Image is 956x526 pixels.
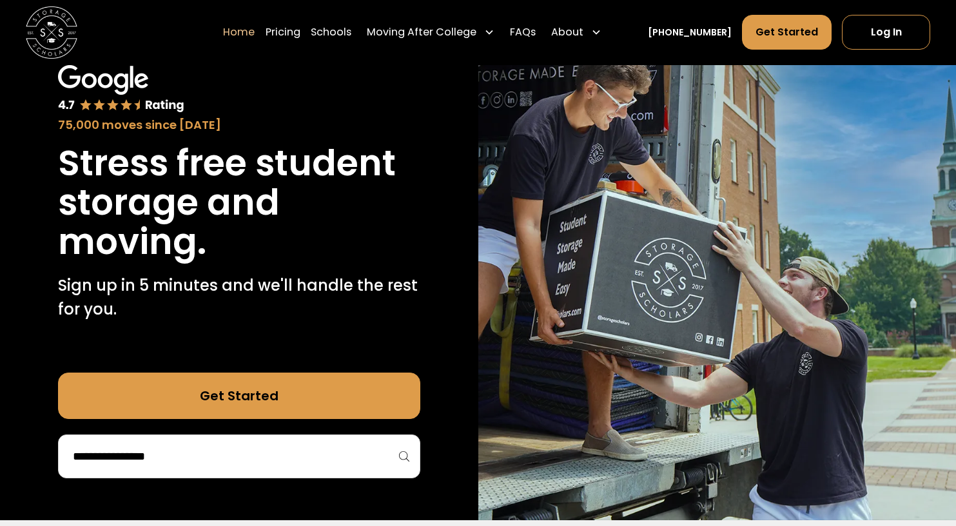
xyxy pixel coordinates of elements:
div: 75,000 moves since [DATE] [58,116,420,133]
div: About [546,14,607,50]
a: Log In [842,15,930,50]
a: Get Started [742,15,832,50]
div: Moving After College [367,24,476,40]
a: Home [223,14,255,50]
a: FAQs [510,14,536,50]
a: Get Started [58,373,420,419]
a: [PHONE_NUMBER] [648,26,732,39]
img: Storage Scholars main logo [26,6,77,58]
div: Moving After College [362,14,500,50]
h1: Stress free student storage and moving. [58,144,420,261]
a: Schools [311,14,351,50]
a: Pricing [266,14,300,50]
div: About [551,24,583,40]
img: Google 4.7 star rating [58,65,185,113]
p: Sign up in 5 minutes and we'll handle the rest for you. [58,274,420,320]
